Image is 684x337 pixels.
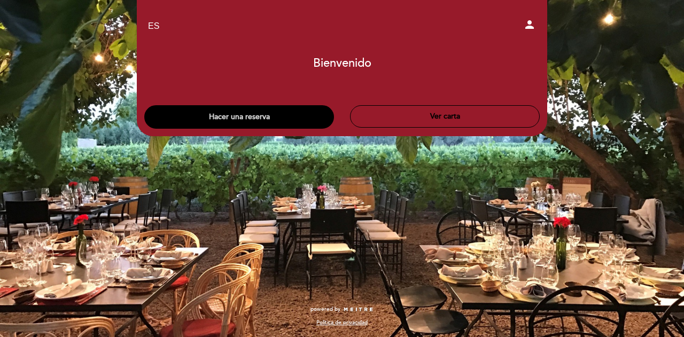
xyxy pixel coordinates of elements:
h1: Bienvenido [313,57,371,70]
img: MEITRE [343,307,374,312]
a: powered by [310,305,374,313]
button: Ver carta [350,105,540,128]
i: person [523,18,536,31]
button: Hacer una reserva [144,105,334,129]
button: person [523,18,536,35]
span: powered by [310,305,340,313]
a: Política de privacidad [316,319,368,326]
a: Fogón - Cocina de viñedo by [PERSON_NAME] [275,12,409,41]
